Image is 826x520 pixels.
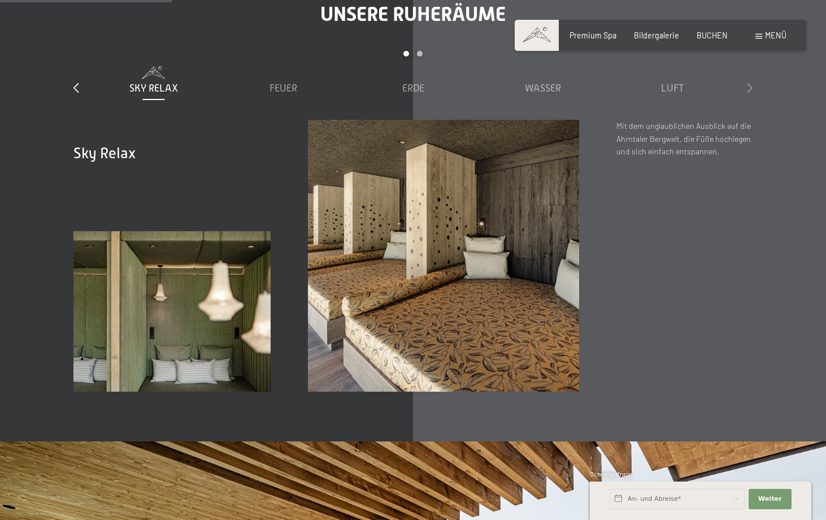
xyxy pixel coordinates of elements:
a: Bildergalerie [634,31,679,40]
span: Unsere Ruheräume [320,2,506,25]
span: Sky Relax [73,145,136,162]
img: Wellensshotels - Lounge - Ruheräume - Relax - Luttach [308,120,580,392]
div: Carousel Page 2 [417,51,423,57]
span: Erde [402,83,424,94]
img: Wellnesshotels - Ruheräume - Lounge - Entspannung [73,231,270,392]
span: Wasser [525,83,561,94]
a: BUCHEN [697,31,728,40]
span: Sky Relax [129,83,178,94]
span: Feuer [269,83,297,94]
span: Weiter [758,495,782,504]
a: Premium Spa [569,31,616,40]
span: Schnellanfrage [590,470,632,478]
div: Carousel Pagination [89,51,737,66]
span: Luft [661,83,684,94]
p: Mit dem unglaublichen Ausblick auf die Ahrntaler Bergwelt, die Füße hochlegen und sich einfach en... [616,120,752,158]
span: Menü [765,31,786,40]
div: Carousel Page 1 (Current Slide) [403,51,409,57]
button: Weiter [749,489,792,509]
